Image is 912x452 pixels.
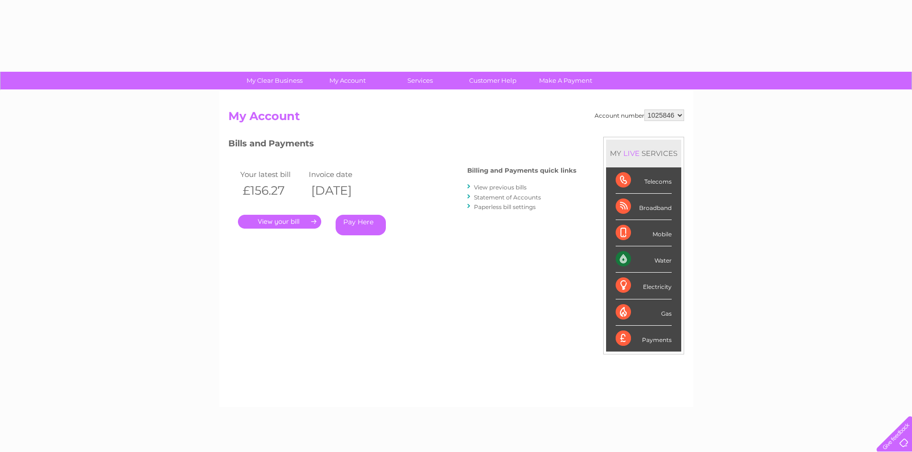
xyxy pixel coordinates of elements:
[526,72,605,89] a: Make A Payment
[308,72,387,89] a: My Account
[621,149,642,158] div: LIVE
[606,140,681,167] div: MY SERVICES
[238,168,307,181] td: Your latest bill
[616,273,672,299] div: Electricity
[474,203,536,210] a: Paperless bill settings
[306,181,375,200] th: [DATE]
[306,168,375,181] td: Invoice date
[616,299,672,326] div: Gas
[228,110,684,128] h2: My Account
[235,72,314,89] a: My Clear Business
[336,215,386,235] a: Pay Here
[238,181,307,200] th: £156.27
[474,194,541,201] a: Statement of Accounts
[595,110,684,121] div: Account number
[228,137,576,154] h3: Bills and Payments
[467,167,576,174] h4: Billing and Payments quick links
[453,72,532,89] a: Customer Help
[616,326,672,352] div: Payments
[474,184,527,191] a: View previous bills
[616,167,672,194] div: Telecoms
[616,194,672,220] div: Broadband
[616,246,672,273] div: Water
[238,215,321,229] a: .
[381,72,460,89] a: Services
[616,220,672,246] div: Mobile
